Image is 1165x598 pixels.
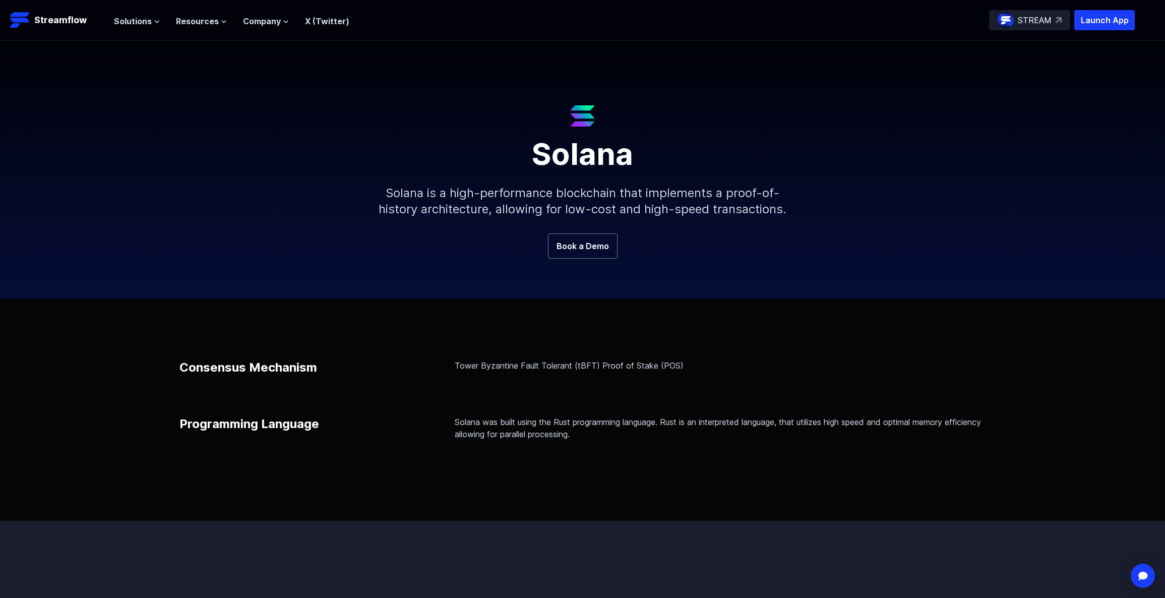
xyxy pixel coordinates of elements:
button: Launch App [1074,10,1135,30]
img: Solana [570,105,595,127]
span: Company [243,15,281,27]
p: Consensus Mechanism [179,360,317,376]
h1: Solana [341,127,825,169]
p: Streamflow [34,13,87,27]
p: Solana is a high-performance blockchain that implements a proof-of-history architecture, allowing... [366,169,800,233]
a: Book a Demo [548,233,618,259]
p: Programming Language [179,416,319,432]
a: Streamflow [10,10,104,30]
button: Resources [176,15,227,27]
button: Solutions [114,15,160,27]
p: STREAM [1018,14,1052,26]
div: Open Intercom Messenger [1131,564,1155,588]
img: Streamflow Logo [10,10,30,30]
p: Tower Byzantine Fault Tolerant (tBFT) Proof of Stake (POS) [455,360,986,372]
a: X (Twitter) [305,16,349,26]
button: Company [243,15,289,27]
a: STREAM [989,10,1070,30]
img: streamflow-logo-circle.png [998,12,1014,28]
span: Resources [176,15,219,27]
img: top-right-arrow.svg [1056,17,1062,23]
span: Solutions [114,15,152,27]
p: Solana was built using the Rust programming language. Rust is an interpreted language, that utili... [455,416,986,440]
